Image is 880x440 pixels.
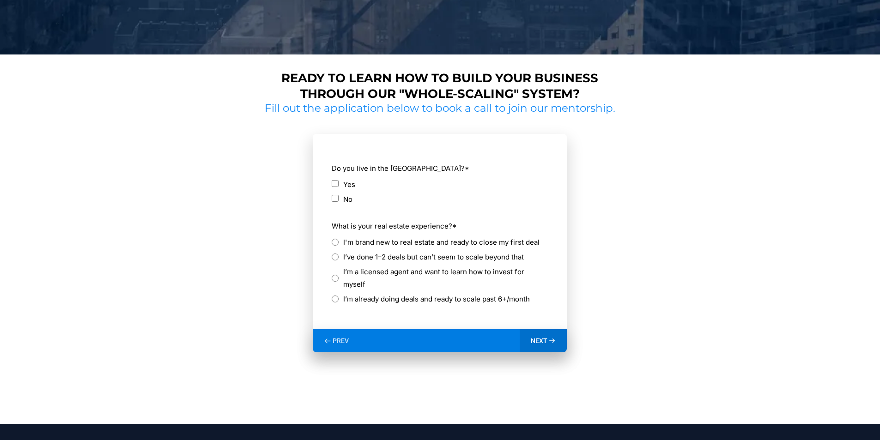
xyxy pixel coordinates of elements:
[343,293,530,305] label: I’m already doing deals and ready to scale past 6+/month
[343,236,540,248] label: I'm brand new to real estate and ready to close my first deal
[281,71,598,101] strong: Ready to learn how to build your business through our "whole-scaling" system?
[343,193,352,205] label: No
[332,220,548,232] label: What is your real estate experience?
[343,178,355,191] label: Yes
[333,337,349,345] span: PREV
[343,265,545,290] label: I’m a licensed agent and want to learn how to invest for myself
[332,162,548,175] label: Do you live in the [GEOGRAPHIC_DATA]?
[531,337,547,345] span: NEXT
[343,251,524,263] label: I’ve done 1–2 deals but can’t seem to scale beyond that
[261,102,619,115] h2: Fill out the application below to book a call to join our mentorship.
